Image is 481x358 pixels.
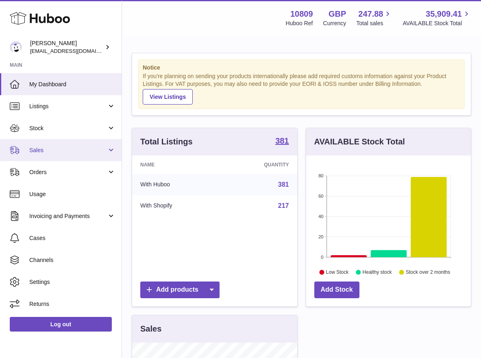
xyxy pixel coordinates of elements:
span: 247.88 [358,9,383,20]
span: My Dashboard [29,81,115,88]
a: 35,909.41 AVAILABLE Stock Total [403,9,471,27]
a: 381 [278,181,289,188]
img: shop@ballersingod.com [10,41,22,53]
span: AVAILABLE Stock Total [403,20,471,27]
div: If you're planning on sending your products internationally please add required customs informati... [143,72,460,104]
text: 80 [318,173,323,178]
span: Listings [29,103,107,110]
h3: Sales [140,323,161,334]
text: Low Stock [326,269,348,275]
strong: GBP [329,9,346,20]
span: Invoicing and Payments [29,212,107,220]
td: With Huboo [132,174,221,195]
a: View Listings [143,89,193,105]
text: Stock over 2 months [406,269,450,275]
span: Stock [29,124,107,132]
a: 381 [275,137,289,146]
a: Add Stock [314,282,359,298]
span: Sales [29,146,107,154]
text: 20 [318,234,323,239]
a: 247.88 Total sales [356,9,392,27]
span: Returns [29,300,115,308]
text: 60 [318,194,323,199]
div: [PERSON_NAME] [30,39,103,55]
h3: Total Listings [140,136,193,147]
a: Log out [10,317,112,332]
a: Add products [140,282,220,298]
th: Quantity [221,155,297,174]
h3: AVAILABLE Stock Total [314,136,405,147]
span: Settings [29,278,115,286]
span: Cases [29,234,115,242]
strong: Notice [143,64,460,72]
strong: 381 [275,137,289,145]
span: Orders [29,168,107,176]
div: Currency [323,20,346,27]
div: Huboo Ref [286,20,313,27]
span: Channels [29,256,115,264]
text: 40 [318,214,323,219]
td: With Shopify [132,195,221,216]
span: 35,909.41 [426,9,462,20]
span: Usage [29,190,115,198]
text: 0 [321,255,323,260]
span: [EMAIL_ADDRESS][DOMAIN_NAME] [30,48,120,54]
text: Healthy stock [362,269,392,275]
th: Name [132,155,221,174]
span: Total sales [356,20,392,27]
strong: 10809 [290,9,313,20]
a: 217 [278,202,289,209]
